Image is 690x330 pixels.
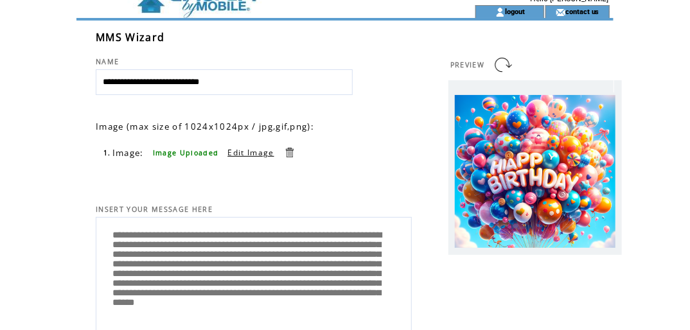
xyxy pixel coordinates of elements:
span: INSERT YOUR MESSAGE HERE [96,205,213,214]
img: contact_us_icon.gif [556,7,565,17]
span: Image Uploaded [153,148,219,157]
a: contact us [565,7,599,15]
span: Image: [112,147,144,159]
span: MMS Wizard [96,30,164,44]
a: Delete this item [283,146,296,159]
span: PREVIEW [450,60,484,69]
span: 1. [103,148,111,157]
a: Edit Image [227,147,274,158]
a: logout [505,7,525,15]
span: Image (max size of 1024x1024px / jpg,gif,png): [96,121,314,132]
img: account_icon.gif [495,7,505,17]
span: NAME [96,57,119,66]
